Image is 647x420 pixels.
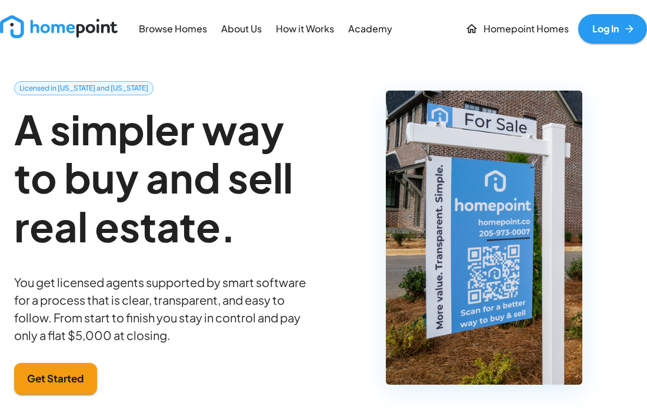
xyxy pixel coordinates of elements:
p: Academy [348,22,392,36]
p: About Us [221,22,262,36]
img: Homepoint For Sale Sign [386,91,582,385]
button: Get Started [14,363,97,395]
span: Licensed in [US_STATE] and [US_STATE] [15,83,153,94]
a: About Us [216,15,266,42]
a: Browse Homes [134,15,212,42]
p: Browse Homes [139,22,207,36]
a: Homepoint Homes [461,14,573,44]
p: Homepoint Homes [483,22,569,36]
p: You get licensed agents supported by smart software for a process that is clear, transparent, and... [14,274,312,344]
a: How it Works [271,15,339,42]
h2: A simpler way to buy and sell real estate. [14,105,312,250]
p: How it Works [276,22,334,36]
a: Academy [343,15,397,42]
a: Log In [578,14,647,44]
